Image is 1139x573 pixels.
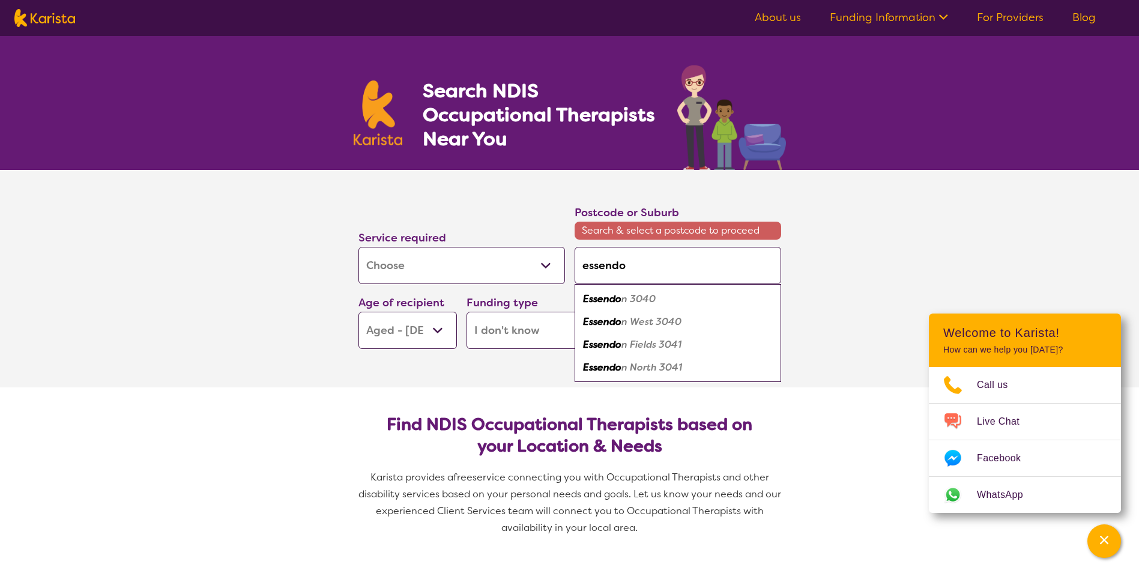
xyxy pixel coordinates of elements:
span: Karista provides a [370,471,453,484]
em: Essendo [583,315,621,328]
span: service connecting you with Occupational Therapists and other disability services based on your p... [358,471,784,534]
h2: Welcome to Karista! [943,326,1107,340]
label: Service required [358,231,446,245]
a: For Providers [977,10,1044,25]
em: Essendo [583,338,621,351]
ul: Choose channel [929,367,1121,513]
span: Live Chat [977,413,1034,431]
em: n West 3040 [621,315,681,328]
em: n 3040 [621,293,656,305]
label: Postcode or Suburb [575,205,679,220]
span: WhatsApp [977,486,1038,504]
button: Channel Menu [1087,524,1121,558]
div: Essendon North 3041 [581,356,775,379]
p: How can we help you [DATE]? [943,345,1107,355]
input: Type [575,247,781,284]
label: Funding type [467,296,538,310]
em: Essendo [583,293,621,305]
img: Karista logo [354,80,403,145]
div: Essendon Fields 3041 [581,333,775,356]
a: Blog [1072,10,1096,25]
div: Essendon 3040 [581,288,775,311]
a: About us [755,10,801,25]
h2: Find NDIS Occupational Therapists based on your Location & Needs [368,414,772,457]
a: Web link opens in a new tab. [929,477,1121,513]
span: Facebook [977,449,1035,467]
em: Essendo [583,361,621,374]
h1: Search NDIS Occupational Therapists Near You [423,79,656,151]
span: free [453,471,473,484]
em: n Fields 3041 [621,338,681,351]
span: Search & select a postcode to proceed [575,222,781,240]
a: Funding Information [830,10,948,25]
img: occupational-therapy [677,65,786,170]
em: n North 3041 [621,361,682,374]
span: Call us [977,376,1023,394]
img: Karista logo [14,9,75,27]
div: Channel Menu [929,314,1121,513]
div: Essendon West 3040 [581,311,775,333]
label: Age of recipient [358,296,444,310]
